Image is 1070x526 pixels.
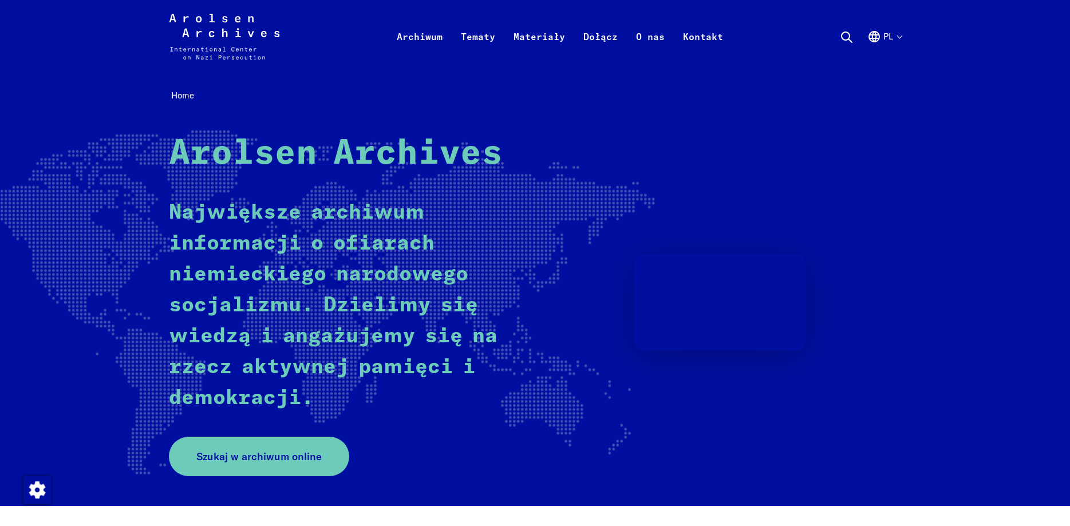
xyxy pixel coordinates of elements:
div: Zmienić zgodę [23,476,50,503]
a: Szukaj w archiwum online [169,437,349,476]
a: Dołącz [574,27,627,73]
a: Materiały [504,27,574,73]
nav: Breadcrumb [169,87,902,105]
span: Szukaj w archiwum online [196,449,322,464]
img: Zmienić zgodę [23,476,51,504]
a: O nas [627,27,674,73]
span: Home [171,90,194,101]
a: Tematy [452,27,504,73]
nav: Podstawowy [388,14,732,60]
strong: Arolsen Archives [169,137,503,171]
button: Polski, wybór języka [867,30,902,71]
a: Archiwum [388,27,452,73]
a: Kontakt [674,27,732,73]
p: Największe archiwum informacji o ofiarach niemieckiego narodowego socjalizmu. Dzielimy się wiedzą... [169,197,515,414]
